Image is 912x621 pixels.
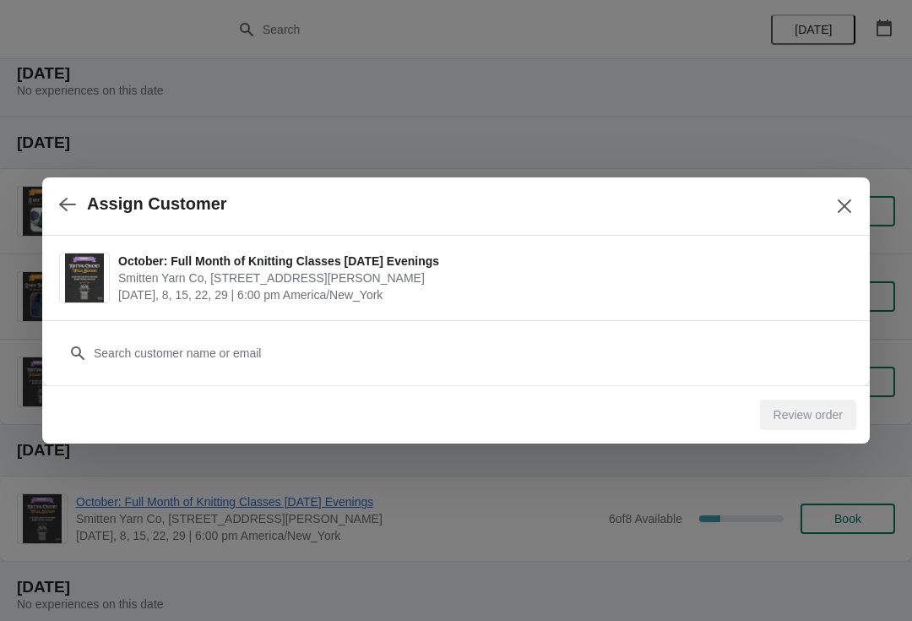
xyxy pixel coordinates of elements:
img: October: Full Month of Knitting Classes on Wednesday Evenings | Smitten Yarn Co, 59 Hanson Street... [65,253,104,302]
input: Search customer name or email [93,338,853,368]
h2: Assign Customer [87,194,227,214]
span: [DATE], 8, 15, 22, 29 | 6:00 pm America/New_York [118,286,844,303]
button: Close [829,191,860,221]
span: Smitten Yarn Co, [STREET_ADDRESS][PERSON_NAME] [118,270,844,286]
span: October: Full Month of Knitting Classes [DATE] Evenings [118,253,844,270]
